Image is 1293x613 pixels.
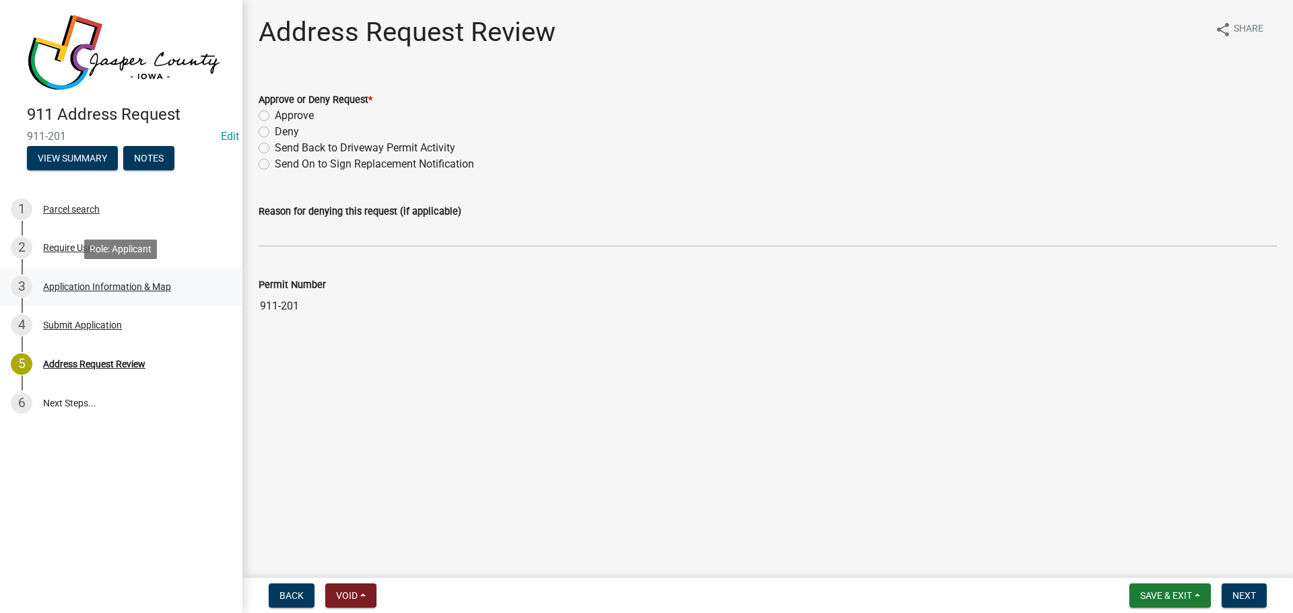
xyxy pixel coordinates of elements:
label: Approve [275,108,314,124]
button: View Summary [27,146,118,170]
wm-modal-confirm: Summary [27,153,118,164]
span: 911-201 [27,130,215,143]
span: Void [336,590,358,601]
div: Address Request Review [43,359,145,369]
h4: 911 Address Request [27,105,232,124]
img: Jasper County, Iowa [27,14,221,91]
button: shareShare [1204,16,1274,42]
h1: Address Request Review [259,16,556,48]
div: 3 [11,276,32,297]
div: 1 [11,199,32,220]
wm-modal-confirm: Notes [123,153,174,164]
div: Require User [43,243,96,252]
label: Send Back to Driveway Permit Activity [275,140,455,156]
div: Role: Applicant [84,240,157,259]
div: Application Information & Map [43,282,171,291]
div: 4 [11,314,32,336]
div: Submit Application [43,320,122,330]
div: 2 [11,237,32,258]
button: Next [1222,583,1267,608]
span: Save & Exit [1140,590,1192,601]
div: 6 [11,392,32,414]
span: Next [1232,590,1256,601]
button: Notes [123,146,174,170]
label: Deny [275,124,299,140]
label: Send On to Sign Replacement Notification [275,156,474,172]
label: Permit Number [259,281,326,290]
button: Void [325,583,376,608]
wm-modal-confirm: Edit Application Number [221,130,239,143]
a: Edit [221,130,239,143]
div: 5 [11,353,32,375]
label: Approve or Deny Request [259,96,372,105]
button: Back [269,583,314,608]
label: Reason for denying this request (if applicable) [259,207,461,217]
button: Save & Exit [1129,583,1211,608]
i: share [1215,22,1231,38]
span: Share [1234,22,1263,38]
div: Parcel search [43,205,100,214]
span: Back [279,590,304,601]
